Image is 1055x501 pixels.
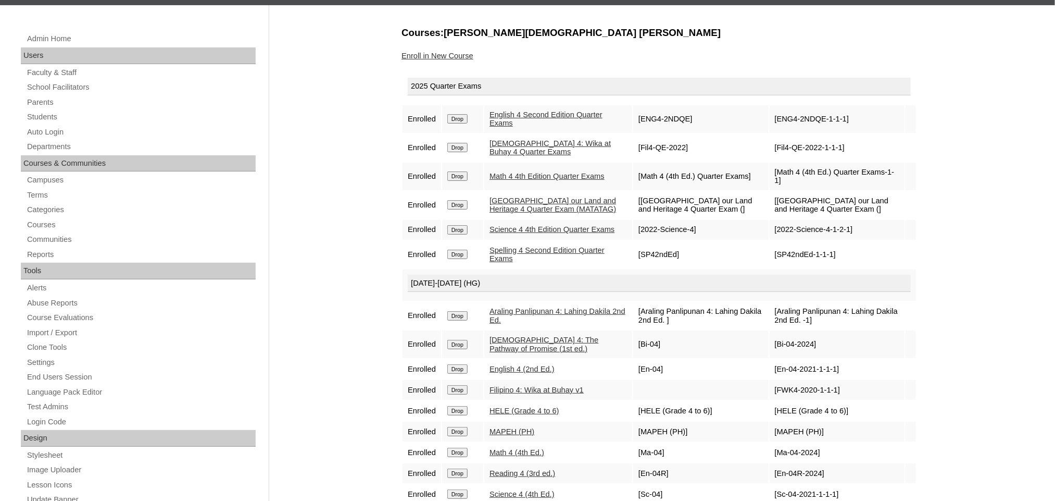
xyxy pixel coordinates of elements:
input: Drop [447,448,468,457]
a: Abuse Reports [26,297,256,310]
td: [HELE (Grade 4 to 6)] [770,401,905,421]
a: Departments [26,140,256,153]
td: Enrolled [403,163,441,190]
a: Language Pack Editor [26,386,256,399]
td: [En-04-2021-1-1-1] [770,359,905,379]
td: [Araling Panlipunan 4: Lahing Dakila 2nd Ed. -1] [770,302,905,329]
td: Enrolled [403,422,441,442]
a: Parents [26,96,256,109]
a: Courses [26,218,256,231]
a: Auto Login [26,126,256,139]
a: English 4 (2nd Ed.) [489,365,555,373]
td: [Math 4 (4th Ed.) Quarter Exams] [633,163,769,190]
td: Enrolled [403,401,441,421]
a: [DEMOGRAPHIC_DATA] 4: Wika at Buhay 4 Quarter Exams [489,139,611,156]
td: [En-04R] [633,463,769,483]
td: Enrolled [403,220,441,240]
a: Test Admins [26,400,256,413]
a: Import / Export [26,326,256,339]
a: Communities [26,233,256,246]
a: Clone Tools [26,341,256,354]
td: [Fil4-QE-2022] [633,134,769,162]
td: [Ma-04-2024] [770,443,905,462]
a: Alerts [26,282,256,295]
td: Enrolled [403,302,441,329]
a: Araling Panlipunan 4: Lahing Dakila 2nd Ed. [489,307,625,324]
td: Enrolled [403,191,441,219]
a: Filipino 4: Wika at Buhay v1 [489,386,584,394]
td: [Fil4-QE-2022-1-1-1] [770,134,905,162]
input: Drop [447,406,468,416]
td: Enrolled [403,331,441,358]
a: Students [26,111,256,124]
a: Stylesheet [26,449,256,462]
input: Drop [447,364,468,374]
td: [2022-Science-4-1-2-1] [770,220,905,240]
a: Science 4 (4th Ed.) [489,490,555,498]
a: Settings [26,356,256,369]
td: Enrolled [403,105,441,133]
a: Spelling 4 Second Edition Quarter Exams [489,246,605,263]
td: [Araling Panlipunan 4: Lahing Dakila 2nd Ed. ] [633,302,769,329]
a: Admin Home [26,32,256,45]
a: Categories [26,203,256,216]
a: Faculty & Staff [26,66,256,79]
td: Enrolled [403,359,441,379]
a: [DEMOGRAPHIC_DATA] 4: The Pathway of Promise (1st ed.) [489,336,598,353]
td: Enrolled [403,443,441,462]
td: Enrolled [403,463,441,483]
a: [GEOGRAPHIC_DATA] our Land and Heritage 4 Quarter Exam (MATATAG) [489,197,616,214]
td: [MAPEH (PH)] [770,422,905,442]
td: [Math 4 (4th Ed.) Quarter Exams-1-1] [770,163,905,190]
input: Drop [447,250,468,259]
td: [Ma-04] [633,443,769,462]
a: End Users Session [26,371,256,384]
td: [MAPEH (PH)] [633,422,769,442]
td: [Bi-04-2024] [770,331,905,358]
a: HELE (Grade 4 to 6) [489,407,559,415]
input: Drop [447,114,468,124]
a: Course Evaluations [26,311,256,324]
td: [SP42ndEd-1-1-1] [770,241,905,268]
td: [Bi-04] [633,331,769,358]
h3: Courses:[PERSON_NAME][DEMOGRAPHIC_DATA] [PERSON_NAME] [401,26,917,40]
input: Drop [447,311,468,321]
a: Math 4 (4th Ed.) [489,448,544,457]
a: Math 4 4th Edition Quarter Exams [489,172,605,180]
div: 2025 Quarter Exams [408,78,911,95]
input: Drop [447,427,468,436]
td: Enrolled [403,380,441,400]
div: Tools [21,263,256,279]
td: [SP42ndEd] [633,241,769,268]
div: Users [21,47,256,64]
div: Courses & Communities [21,155,256,172]
a: Login Code [26,416,256,429]
div: Design [21,430,256,447]
input: Drop [447,490,468,499]
td: [[GEOGRAPHIC_DATA] our Land and Heritage 4 Quarter Exam (] [770,191,905,219]
div: [DATE]-[DATE] (HG) [408,275,911,292]
a: Lesson Icons [26,479,256,492]
a: Image Uploader [26,463,256,476]
a: Science 4 4th Edition Quarter Exams [489,225,614,234]
input: Drop [447,172,468,181]
a: Terms [26,189,256,202]
a: Campuses [26,174,256,187]
td: [2022-Science-4] [633,220,769,240]
td: [En-04] [633,359,769,379]
input: Drop [447,469,468,478]
input: Drop [447,225,468,235]
a: Reading 4 (3rd ed.) [489,469,555,478]
td: [FWK4-2020-1-1-1] [770,380,905,400]
input: Drop [447,200,468,210]
input: Drop [447,340,468,349]
a: Enroll in New Course [401,52,473,60]
td: Enrolled [403,241,441,268]
td: [[GEOGRAPHIC_DATA] our Land and Heritage 4 Quarter Exam (] [633,191,769,219]
td: [HELE (Grade 4 to 6)] [633,401,769,421]
td: [En-04R-2024] [770,463,905,483]
a: MAPEH (PH) [489,427,534,436]
td: Enrolled [403,134,441,162]
input: Drop [447,385,468,395]
a: English 4 Second Edition Quarter Exams [489,111,602,128]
